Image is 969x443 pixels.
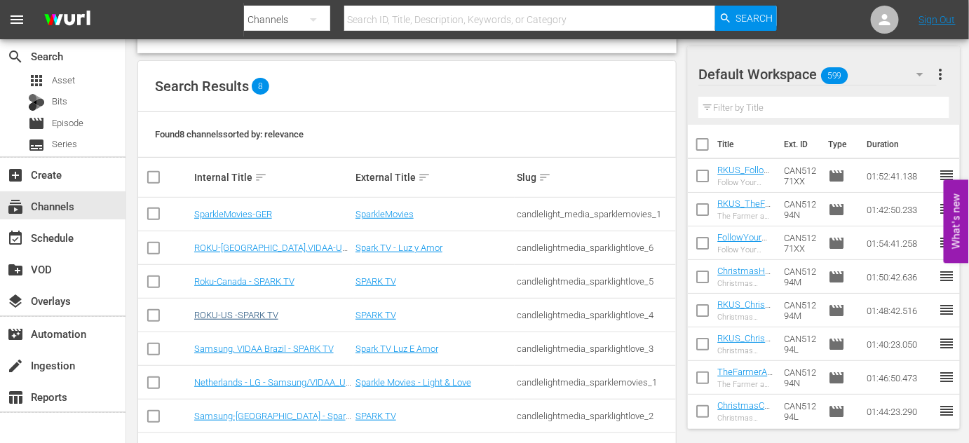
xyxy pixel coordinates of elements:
[717,266,773,287] a: ChristmasHarmony_Wurl
[778,361,822,395] td: CAN51294N
[194,209,272,219] a: SparkleMovies-GER
[829,168,846,184] span: Episode
[194,276,294,287] a: Roku-Canada - SPARK TV
[418,171,431,184] span: sort
[717,346,773,355] div: Christmas Cupcakes
[778,159,822,193] td: CAN51271XX
[538,171,551,184] span: sort
[7,167,24,184] span: Create
[28,94,45,111] div: Bits
[52,74,75,88] span: Asset
[7,261,24,278] span: VOD
[717,414,773,423] div: Christmas Cupcakes
[717,333,771,364] a: RKUS_ChristmasCupcakes
[717,367,773,409] a: TheFarmerAndTheBelle_SavingSantaland_Wurl
[717,198,773,240] a: RKUS_TheFarmerAndTheBelle_SavingSantaland
[862,361,939,395] td: 01:46:50.473
[517,343,674,354] div: candlelightmedia_sparklightlove_3
[7,198,24,215] span: Channels
[517,243,674,253] div: candlelightmedia_sparklightlove_6
[829,369,846,386] span: Episode
[939,335,956,352] span: reorder
[778,193,822,226] td: CAN51294N
[862,260,939,294] td: 01:50:42.636
[933,66,949,83] span: more_vert
[252,78,269,95] span: 8
[939,167,956,184] span: reorder
[194,377,351,398] a: Netherlands - LG - Samsung/VIDAA_UK - Sparkle Movies
[778,395,822,428] td: CAN51294L
[717,313,773,322] div: Christmas Harmony
[8,11,25,28] span: menu
[717,299,772,320] a: RKUS_ChristmasHarmony
[355,243,442,253] a: Spark TV - Luz y Amor
[355,377,471,388] a: Sparkle Movies - Light & Love
[919,14,956,25] a: Sign Out
[52,116,83,130] span: Episode
[778,327,822,361] td: CAN51294L
[7,389,24,406] span: Reports
[778,260,822,294] td: CAN51294M
[34,4,101,36] img: ans4CAIJ8jUAAAAAAAAAAAAAAAAAAAAAAAAgQb4GAAAAAAAAAAAAAAAAAAAAAAAAJMjXAAAAAAAAAAAAAAAAAAAAAAAAgAT5G...
[822,61,848,90] span: 599
[717,380,773,389] div: The Farmer and the Belle – Saving Santaland
[862,395,939,428] td: 01:44:23.290
[862,159,939,193] td: 01:52:41.138
[155,129,304,139] span: Found 8 channels sorted by: relevance
[829,302,846,319] span: Episode
[7,357,24,374] span: Ingestion
[717,279,773,288] div: Christmas Harmony
[194,169,351,186] div: Internal Title
[355,209,414,219] a: SparkleMovies
[52,137,77,151] span: Series
[715,6,777,31] button: Search
[829,268,846,285] span: Episode
[355,343,438,354] a: Spark TV Luz E Amor
[939,200,956,217] span: reorder
[862,193,939,226] td: 01:42:50.233
[7,230,24,247] span: Schedule
[862,294,939,327] td: 01:48:42.516
[355,169,513,186] div: External Title
[355,276,396,287] a: SPARK TV
[717,245,773,254] div: Follow Your Heart
[28,72,45,89] span: Asset
[194,343,334,354] a: Samsung, VIDAA Brazil - SPARK TV
[517,209,674,219] div: candlelight_media_sparklemovies_1
[939,301,956,318] span: reorder
[194,310,278,320] a: ROKU-US -SPARK TV
[717,232,773,253] a: FollowYourHeart99_Wurl
[820,125,859,164] th: Type
[717,165,771,186] a: RKUS_FollowYourHeart99
[939,369,956,386] span: reorder
[829,235,846,252] span: Episode
[355,411,396,421] a: SPARK TV
[7,326,24,343] span: Automation
[829,201,846,218] span: Episode
[7,48,24,65] span: Search
[862,226,939,260] td: 01:54:41.258
[28,137,45,154] span: Series
[829,403,846,420] span: Episode
[775,125,820,164] th: Ext. ID
[28,115,45,132] span: Episode
[939,234,956,251] span: reorder
[778,294,822,327] td: CAN51294M
[194,411,351,432] a: Samsung-[GEOGRAPHIC_DATA] - Spark TV
[717,212,773,221] div: The Farmer and the Belle – Saving Santaland
[933,57,949,91] button: more_vert
[194,243,348,274] a: ROKU-[GEOGRAPHIC_DATA],VIDAA-US - Spanish - Spark TV - [PERSON_NAME] y Amor
[255,171,267,184] span: sort
[698,55,936,94] div: Default Workspace
[517,276,674,287] div: candlelightmedia_sparklightlove_5
[355,310,396,320] a: SPARK TV
[155,78,249,95] span: Search Results
[944,180,969,264] button: Open Feedback Widget
[778,226,822,260] td: CAN51271XX
[862,327,939,361] td: 01:40:23.050
[517,411,674,421] div: candlelightmedia_sparklightlove_2
[829,336,846,353] span: Episode
[717,125,775,164] th: Title
[717,178,773,187] div: Follow Your Heart
[517,310,674,320] div: candlelightmedia_sparklightlove_4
